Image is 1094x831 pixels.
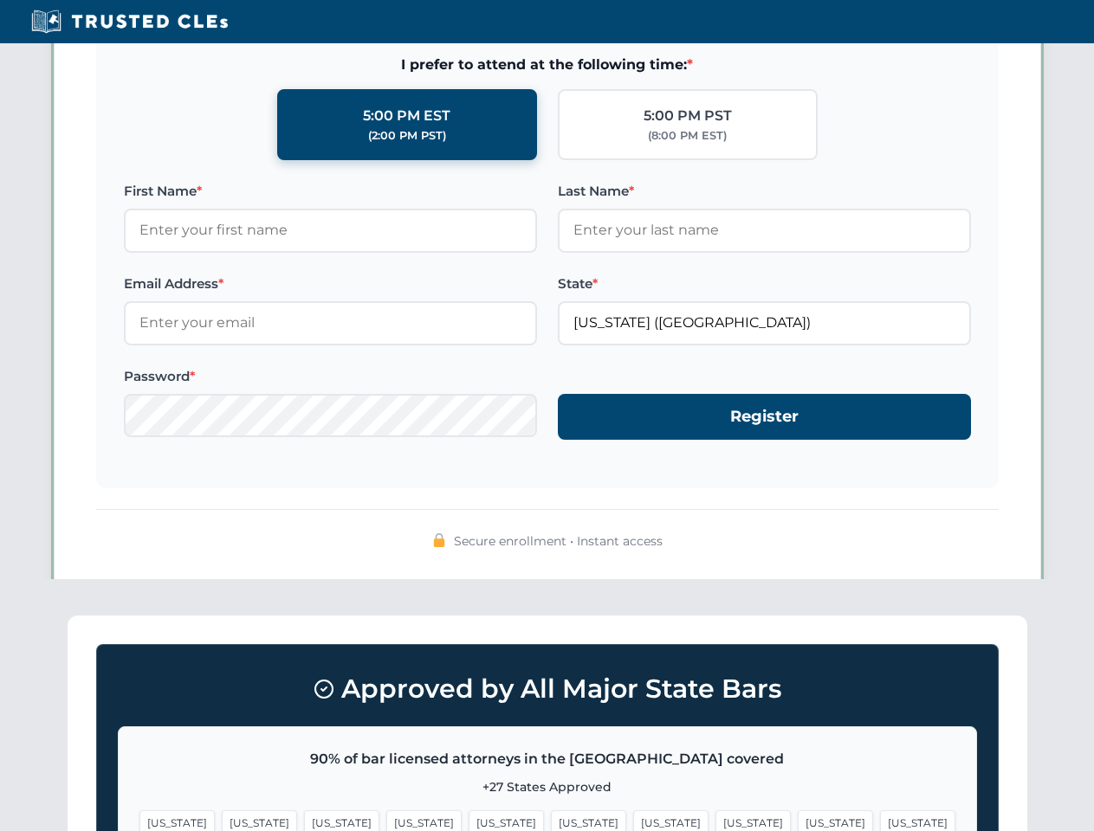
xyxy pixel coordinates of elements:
[118,666,977,712] h3: Approved by All Major State Bars
[363,105,450,127] div: 5:00 PM EST
[124,209,537,252] input: Enter your first name
[432,533,446,547] img: 🔒
[454,531,663,551] span: Secure enrollment • Instant access
[558,301,971,345] input: Florida (FL)
[26,9,233,35] img: Trusted CLEs
[648,127,727,145] div: (8:00 PM EST)
[558,394,971,440] button: Register
[124,181,537,202] label: First Name
[558,181,971,202] label: Last Name
[558,274,971,294] label: State
[558,209,971,252] input: Enter your last name
[139,777,955,796] p: +27 States Approved
[124,301,537,345] input: Enter your email
[124,366,537,387] label: Password
[368,127,446,145] div: (2:00 PM PST)
[644,105,732,127] div: 5:00 PM PST
[124,54,971,76] span: I prefer to attend at the following time:
[124,274,537,294] label: Email Address
[139,748,955,770] p: 90% of bar licensed attorneys in the [GEOGRAPHIC_DATA] covered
